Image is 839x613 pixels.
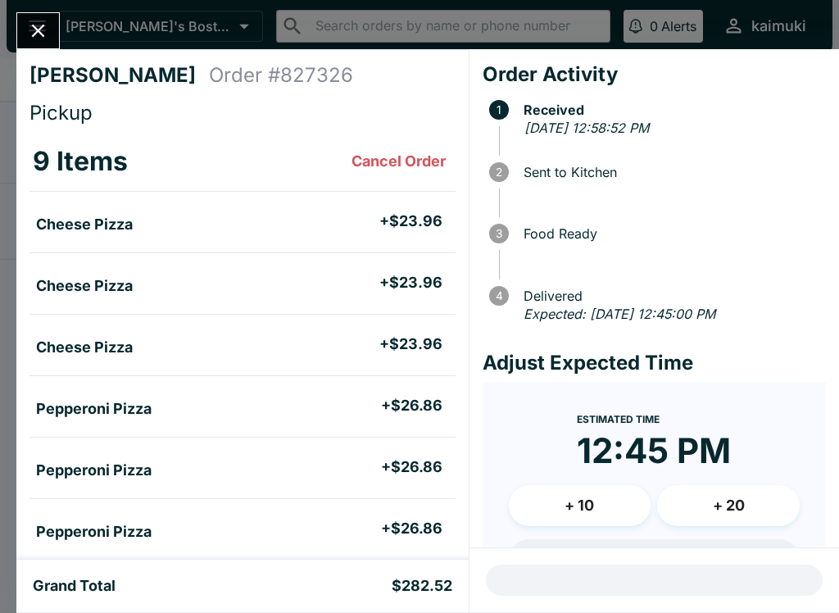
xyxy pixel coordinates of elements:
[515,102,826,117] span: Received
[524,306,715,322] em: Expected: [DATE] 12:45:00 PM
[379,334,442,354] h5: + $23.96
[381,519,442,538] h5: + $26.86
[657,485,800,526] button: + 20
[29,101,93,125] span: Pickup
[381,396,442,415] h5: + $26.86
[577,429,731,472] time: 12:45 PM
[36,522,152,542] h5: Pepperoni Pizza
[515,226,826,241] span: Food Ready
[497,103,501,116] text: 1
[379,211,442,231] h5: + $23.96
[36,461,152,480] h5: Pepperoni Pizza
[36,215,133,234] h5: Cheese Pizza
[524,120,649,136] em: [DATE] 12:58:52 PM
[36,338,133,357] h5: Cheese Pizza
[509,485,651,526] button: + 10
[33,576,116,596] h5: Grand Total
[496,227,502,240] text: 3
[17,13,59,48] button: Close
[33,145,128,178] h3: 9 Items
[381,457,442,477] h5: + $26.86
[29,63,209,88] h4: [PERSON_NAME]
[36,276,133,296] h5: Cheese Pizza
[515,165,826,179] span: Sent to Kitchen
[515,288,826,303] span: Delivered
[496,166,502,179] text: 2
[209,63,353,88] h4: Order # 827326
[345,145,452,178] button: Cancel Order
[379,273,442,293] h5: + $23.96
[483,351,826,375] h4: Adjust Expected Time
[392,576,452,596] h5: $282.52
[36,399,152,419] h5: Pepperoni Pizza
[483,62,826,87] h4: Order Activity
[577,413,660,425] span: Estimated Time
[495,289,502,302] text: 4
